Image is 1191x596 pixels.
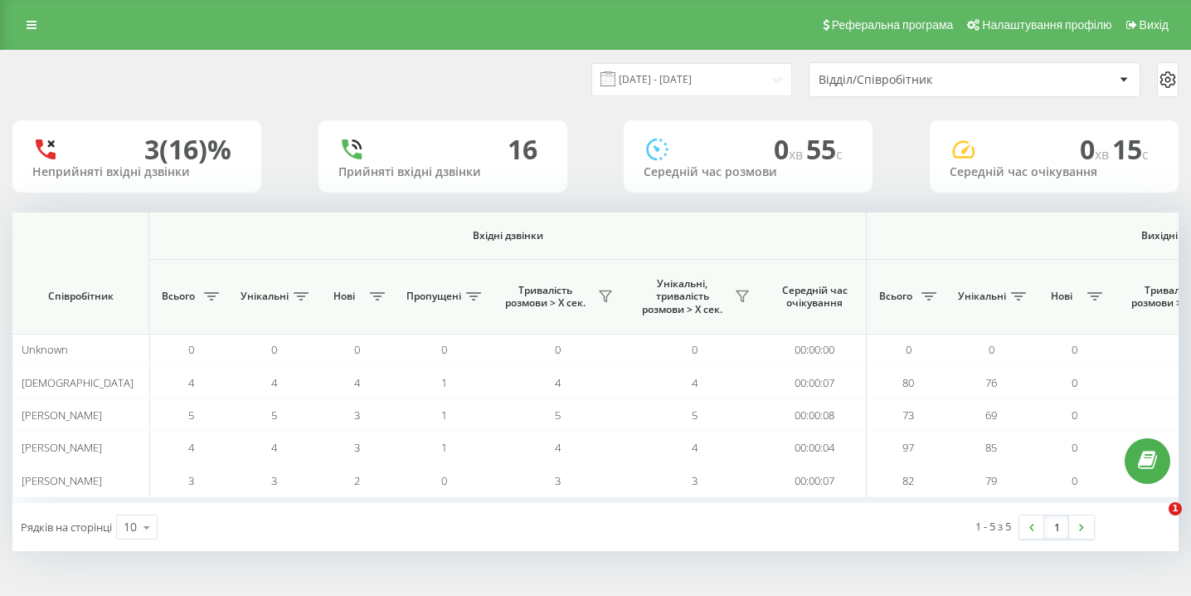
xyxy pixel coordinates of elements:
[692,440,698,455] span: 4
[323,290,365,303] span: Нові
[950,165,1159,179] div: Середній час очікування
[1179,473,1190,488] span: 82
[555,375,561,390] span: 4
[985,473,997,488] span: 79
[21,520,112,535] span: Рядків на сторінці
[902,408,914,423] span: 73
[555,440,561,455] span: 4
[692,408,698,423] span: 5
[22,342,68,357] span: Unknown
[22,473,102,488] span: [PERSON_NAME]
[32,165,241,179] div: Неприйняті вхідні дзвінки
[271,440,277,455] span: 4
[354,408,360,423] span: 3
[508,134,537,165] div: 16
[634,277,730,316] span: Унікальні, тривалість розмови > Х сек.
[441,440,447,455] span: 1
[22,375,134,390] span: [DEMOGRAPHIC_DATA]
[1112,131,1149,167] span: 15
[875,290,916,303] span: Всього
[498,284,593,310] span: Тривалість розмови > Х сек.
[692,375,698,390] span: 4
[1072,375,1077,390] span: 0
[406,290,461,303] span: Пропущені
[982,18,1111,32] span: Налаштування профілю
[789,145,806,164] span: хв
[985,408,997,423] span: 69
[644,165,853,179] div: Середній час розмови
[188,473,194,488] span: 3
[441,375,447,390] span: 1
[271,375,277,390] span: 4
[555,342,561,357] span: 0
[906,342,911,357] span: 0
[989,342,994,357] span: 0
[1072,342,1077,357] span: 0
[774,131,806,167] span: 0
[441,342,447,357] span: 0
[354,375,360,390] span: 4
[22,440,102,455] span: [PERSON_NAME]
[1179,408,1190,423] span: 73
[902,473,914,488] span: 82
[271,342,277,357] span: 0
[763,464,867,496] td: 00:00:07
[1072,473,1077,488] span: 0
[441,473,447,488] span: 0
[158,290,199,303] span: Всього
[27,290,134,303] span: Співробітник
[354,440,360,455] span: 3
[22,408,102,423] span: [PERSON_NAME]
[1135,502,1174,542] iframe: Intercom live chat
[1169,502,1182,515] span: 1
[902,375,914,390] span: 80
[763,432,867,464] td: 00:00:04
[192,229,823,242] span: Вхідні дзвінки
[1095,145,1112,164] span: хв
[1142,145,1149,164] span: c
[354,473,360,488] span: 2
[806,131,843,167] span: 55
[1179,375,1190,390] span: 80
[188,408,194,423] span: 5
[692,342,698,357] span: 0
[188,342,194,357] span: 0
[763,366,867,398] td: 00:00:07
[819,73,1017,87] div: Відділ/Співробітник
[1072,440,1077,455] span: 0
[354,342,360,357] span: 0
[1041,290,1082,303] span: Нові
[692,473,698,488] span: 3
[775,284,853,310] span: Середній час очікування
[271,408,277,423] span: 5
[1072,408,1077,423] span: 0
[441,408,447,423] span: 1
[832,18,954,32] span: Реферальна програма
[763,399,867,432] td: 00:00:08
[144,134,231,165] div: 3 (16)%
[124,519,137,535] div: 10
[1179,440,1190,455] span: 97
[1044,515,1069,539] a: 1
[985,375,997,390] span: 76
[975,518,1011,535] div: 1 - 5 з 5
[763,334,867,366] td: 00:00:00
[958,290,1006,303] span: Унікальні
[1080,131,1112,167] span: 0
[985,440,997,455] span: 85
[555,473,561,488] span: 3
[241,290,289,303] span: Унікальні
[902,440,914,455] span: 97
[1140,18,1169,32] span: Вихід
[836,145,843,164] span: c
[271,473,277,488] span: 3
[338,165,547,179] div: Прийняті вхідні дзвінки
[555,408,561,423] span: 5
[188,375,194,390] span: 4
[188,440,194,455] span: 4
